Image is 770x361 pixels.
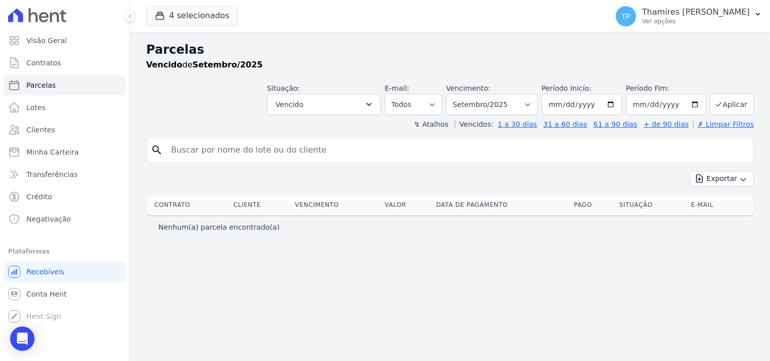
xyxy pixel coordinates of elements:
[267,84,300,92] label: Situação:
[4,120,125,140] a: Clientes
[570,195,615,215] th: Pago
[146,41,754,59] h2: Parcelas
[710,93,754,115] button: Aplicar
[642,17,750,25] p: Ver opções
[385,84,410,92] label: E-mail:
[4,97,125,118] a: Lotes
[158,222,280,232] p: Nenhum(a) parcela encontrado(a)
[146,195,229,215] th: Contrato
[4,284,125,304] a: Conta Hent
[26,80,56,90] span: Parcelas
[26,169,78,179] span: Transferências
[4,209,125,229] a: Negativação
[690,171,754,187] button: Exportar
[291,195,381,215] th: Vencimento
[146,59,262,71] p: de
[414,120,448,128] label: ↯ Atalhos
[8,245,121,258] div: Plataformas
[432,195,570,215] th: Data de Pagamento
[151,144,163,156] i: search
[146,6,238,25] button: 4 selecionados
[229,195,291,215] th: Cliente
[4,164,125,185] a: Transferências
[543,120,587,128] a: 31 a 60 dias
[542,84,591,92] label: Período Inicío:
[4,75,125,95] a: Parcelas
[687,195,740,215] th: E-mail
[644,120,689,128] a: + de 90 dias
[693,120,754,128] a: ✗ Limpar Filtros
[10,327,35,351] div: Open Intercom Messenger
[192,60,262,69] strong: Setembro/2025
[4,53,125,73] a: Contratos
[26,58,61,68] span: Contratos
[276,98,304,111] span: Vencido
[26,35,67,46] span: Visão Geral
[381,195,432,215] th: Valor
[446,84,490,92] label: Vencimento:
[165,140,749,160] input: Buscar por nome do lote ou do cliente
[455,120,493,128] label: Vencidos:
[26,214,71,224] span: Negativação
[621,13,630,20] span: TP
[4,187,125,207] a: Crédito
[146,60,182,69] strong: Vencido
[4,142,125,162] a: Minha Carteira
[615,195,687,215] th: Situação
[26,289,66,299] span: Conta Hent
[26,102,46,113] span: Lotes
[593,120,637,128] a: 61 a 90 dias
[4,262,125,282] a: Recebíveis
[4,30,125,51] a: Visão Geral
[26,125,55,135] span: Clientes
[267,94,381,115] button: Vencido
[608,2,770,30] button: TP Thamires [PERSON_NAME] Ver opções
[26,192,52,202] span: Crédito
[26,147,79,157] span: Minha Carteira
[498,120,537,128] a: 1 a 30 dias
[26,267,64,277] span: Recebíveis
[626,83,706,94] label: Período Fim:
[642,7,750,17] p: Thamires [PERSON_NAME]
